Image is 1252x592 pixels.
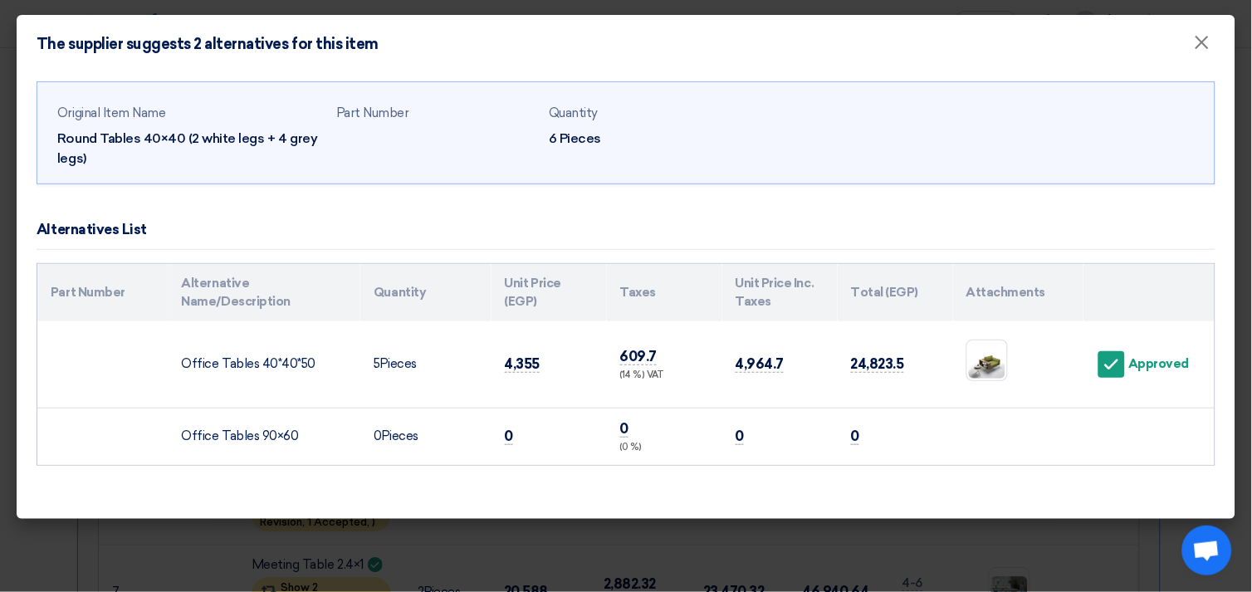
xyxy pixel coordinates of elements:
th: Unit Price (EGP) [492,264,607,321]
td: Office Tables 90×60 [169,408,361,465]
h4: The supplier suggests 2 alternatives for this item [37,35,379,53]
span: × [1194,30,1210,63]
div: Original Item Name [57,104,323,123]
th: Part Number [37,264,169,321]
span: 0 [505,428,514,445]
span: 0 [736,428,745,445]
button: Close [1181,27,1224,60]
td: Office Tables 40*40*50 [169,321,361,409]
span: 24,823.5 [851,355,904,373]
div: Quantity [549,104,748,123]
th: Total (EGP) [838,264,953,321]
span: 0 [620,420,629,438]
div: Approved [1128,357,1189,371]
div: Alternatives List [37,219,147,241]
span: 4,355 [505,355,540,373]
td: Pieces [360,321,492,409]
th: Unit Price Inc. Taxes [722,264,838,321]
img: alexandria_1755522348125.jpg [967,340,1007,380]
span: 4,964.7 [736,355,785,373]
div: (14 %) VAT [620,369,709,383]
div: Round Tables 40×40 (2 white legs + 4 grey legs) [57,129,323,169]
th: Taxes [607,264,722,321]
div: Part Number [336,104,536,123]
span: 0 [851,428,860,445]
th: Alternative Name/Description [169,264,361,321]
td: Pieces [360,408,492,465]
span: 0 [374,428,382,443]
div: Open chat [1182,526,1232,575]
div: 6 Pieces [549,129,748,149]
div: (0 %) [620,441,709,455]
span: 609.7 [620,348,658,365]
span: 5 [374,356,380,371]
th: Quantity [360,264,492,321]
th: Attachments [953,264,1084,321]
